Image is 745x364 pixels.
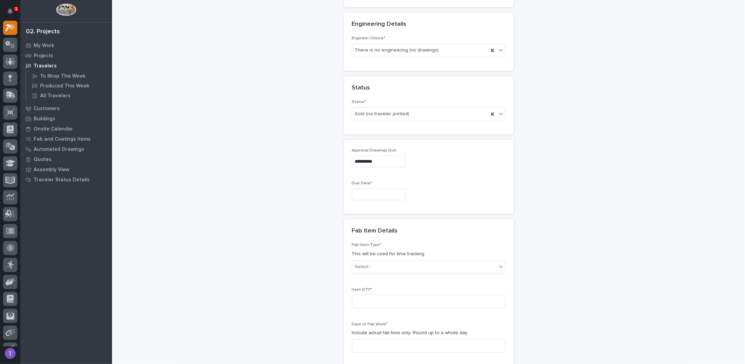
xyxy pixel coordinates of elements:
[34,146,84,153] p: Automated Drawings
[352,36,386,40] span: Engineer Choice
[3,4,17,18] button: Notifications
[34,116,55,122] p: Buildings
[3,346,17,361] button: users-avatar
[20,144,112,154] a: Automated Drawings
[352,100,367,104] span: Status
[20,40,112,50] a: My Work
[20,164,112,175] a: Assembly View
[26,28,60,36] div: 02. Projects
[34,43,54,49] p: My Work
[20,175,112,185] a: Traveler Status Details
[20,114,112,124] a: Buildings
[20,61,112,71] a: Travelers
[56,3,76,16] img: Workspace Logo
[20,134,112,144] a: Fab and Coatings Items
[355,110,410,118] span: Sold (no traveler printed)
[40,73,86,79] p: To Shop This Week
[20,154,112,164] a: Quotes
[352,322,388,326] span: Days of Fab Work
[26,91,112,100] a: All Travelers
[352,148,397,153] span: Approval Drawings Due
[40,83,89,89] p: Produced This Week
[15,6,17,11] p: 1
[20,124,112,134] a: Onsite Calendar
[352,21,407,28] h2: Engineering Details
[34,167,69,173] p: Assembly View
[352,243,382,247] span: Fab Item Type
[26,71,112,81] a: To Shop This Week
[34,136,91,142] p: Fab and Coatings Items
[40,93,71,99] p: All Travelers
[352,227,398,235] h2: Fab Item Details
[352,250,505,258] p: This will be used for time tracking
[352,288,372,292] span: Item QTY
[34,157,52,163] p: Quotes
[352,181,373,185] span: Due Date
[26,81,112,90] a: Produced This Week
[355,263,372,270] div: Select...
[34,63,57,69] p: Travelers
[34,126,73,132] p: Onsite Calendar
[352,84,370,92] h2: Status
[352,329,505,337] p: Include actual fab time only. Round up to a whole day.
[8,8,17,19] div: Notifications1
[20,103,112,114] a: Customers
[355,47,439,54] span: There is no engineering (no drawings)
[34,106,60,112] p: Customers
[20,50,112,61] a: Projects
[34,53,53,59] p: Projects
[34,177,90,183] p: Traveler Status Details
